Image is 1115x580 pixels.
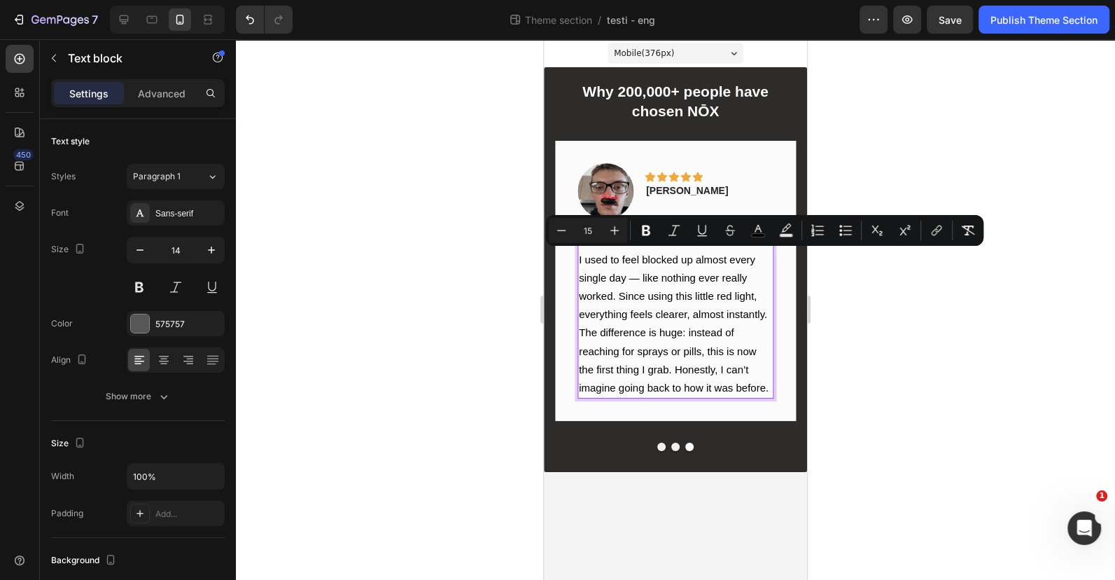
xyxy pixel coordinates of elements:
p: 7 [92,11,98,28]
div: Undo/Redo [236,6,293,34]
div: Color [51,317,73,330]
div: Text style [51,135,90,148]
span: testi - eng [607,13,655,27]
p: Text block [68,50,187,67]
span: 1 [1096,490,1107,502]
button: Publish Theme Section [979,6,1109,34]
div: Styles [51,170,76,183]
iframe: Design area [544,39,807,580]
button: Paragraph 1 [127,164,225,189]
div: Align [51,351,90,370]
button: Show more [51,384,225,409]
div: Width [51,470,74,483]
iframe: Intercom live chat [1067,511,1101,545]
div: 575757 [155,318,221,331]
div: Padding [51,507,83,520]
div: Background [51,551,119,570]
input: Auto [127,464,224,489]
button: 7 [6,6,104,34]
span: Theme section [522,13,595,27]
div: 450 [13,149,34,160]
div: Show more [106,389,171,403]
span: / [598,13,601,27]
div: Size [51,240,88,259]
div: Add... [155,508,221,520]
div: Publish Theme Section [990,13,1098,27]
span: Save [939,14,962,26]
div: Sans-serif [155,207,221,220]
p: Settings [69,86,108,101]
div: Editor contextual toolbar [546,215,983,246]
button: Save [927,6,973,34]
span: Paragraph 1 [133,170,181,183]
div: Size [51,434,88,453]
div: Font [51,207,69,219]
p: Advanced [138,86,185,101]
